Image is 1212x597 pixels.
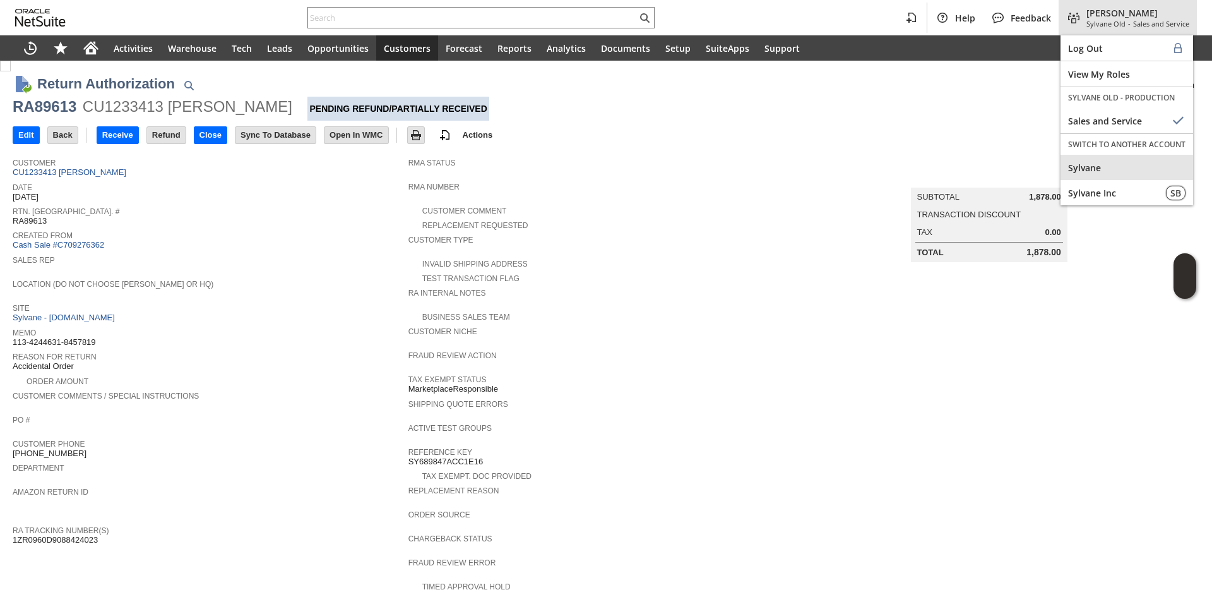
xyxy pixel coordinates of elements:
a: Support [757,35,807,61]
span: Sales and Service [1133,19,1189,28]
input: Open In WMC [324,127,388,143]
a: Log Out [1060,35,1193,61]
a: Reason For Return [13,353,97,361]
span: [PERSON_NAME] [1086,7,1189,19]
a: Location (Do Not Choose [PERSON_NAME] or HQ) [13,280,213,289]
a: Business Sales Team [422,313,510,322]
span: Analytics [547,42,586,54]
a: Reference Key [408,448,472,457]
a: Transaction Discount [917,210,1021,219]
span: Feedback [1011,12,1051,24]
span: Documents [601,42,650,54]
span: Help [955,12,975,24]
a: Customer [13,159,56,167]
span: Sylvane Old [1086,19,1126,28]
a: RMA Number [408,183,460,191]
a: Rtn. [GEOGRAPHIC_DATA]. # [13,207,119,216]
img: Print [408,128,424,143]
svg: Home [83,40,98,56]
span: Log Out [1068,42,1170,54]
a: View My Roles [1060,61,1193,87]
a: Sylvane - [DOMAIN_NAME] [13,313,118,322]
a: Amazon Return ID [13,488,88,497]
a: RA Internal Notes [408,289,486,298]
caption: Summary [911,167,1067,188]
h1: Return Authorization [37,73,175,94]
a: Customer Comments / Special Instructions [13,392,199,401]
span: Oracle Guided Learning Widget. To move around, please hold and drag [1173,277,1196,299]
a: SuiteApps [698,35,757,61]
a: Warehouse [160,35,224,61]
span: Setup [665,42,691,54]
span: RA89613 [13,216,47,226]
span: Reports [497,42,532,54]
a: Memo [13,329,36,337]
label: SWITCH TO ANOTHER ACCOUNT [1068,139,1185,150]
span: Sylvane [1068,162,1185,174]
a: Tax Exempt Status [408,375,487,384]
div: CU1233413 [PERSON_NAME] [83,97,292,117]
a: RMA Status [408,159,456,167]
span: Activities [114,42,153,54]
a: Leads [259,35,300,61]
a: Opportunities [300,35,376,61]
a: Sales and Service [1060,108,1193,133]
a: Reports [490,35,539,61]
a: Chargeback Status [408,534,492,543]
span: [DATE] [13,192,39,202]
a: Department [13,464,64,473]
input: Close [194,127,227,143]
a: Total [917,248,944,257]
a: Tech [224,35,259,61]
a: Setup [658,35,698,61]
a: Customer Phone [13,440,85,449]
span: 1,878.00 [1026,247,1061,258]
span: SY689847ACC1E16 [408,457,484,467]
a: Documents [593,35,658,61]
svg: Recent Records [23,40,38,56]
a: Forecast [438,35,490,61]
a: Home [76,35,106,61]
a: Sales Rep [13,256,55,265]
a: Subtotal [917,192,959,202]
span: Forecast [446,42,482,54]
img: add-record.svg [437,128,453,143]
a: Date [13,183,32,192]
a: Recent Records [15,35,45,61]
span: Leads [267,42,292,54]
a: Replacement reason [408,486,499,495]
span: Support [764,42,800,54]
input: Sync To Database [235,127,316,143]
span: Sylvane Inc [1068,187,1156,199]
a: PO # [13,416,30,425]
a: Customer Comment [422,207,507,215]
span: SuiteApps [706,42,749,54]
a: Customer Type [408,236,473,244]
a: Sylvane [1060,155,1193,180]
span: 1,878.00 [1029,192,1061,202]
span: - [1128,19,1131,28]
a: Replacement Requested [422,221,528,230]
a: Order Source [408,510,470,519]
a: Shipping Quote Errors [408,400,508,409]
input: Edit [13,127,39,143]
a: Customers [376,35,438,61]
a: Fraud Review Action [408,351,497,360]
svg: Search [637,10,652,25]
svg: logo [15,9,66,27]
a: Customer Niche [408,327,477,336]
span: MarketplaceResponsible [408,384,498,394]
span: [PHONE_NUMBER] [13,449,86,459]
span: 1ZR0960D9088424023 [13,535,98,545]
span: Sales and Service [1068,115,1170,127]
a: Actions [458,130,498,140]
a: Cash Sale #C709276362 [13,240,104,250]
div: Shortcuts [45,35,76,61]
a: Analytics [539,35,593,61]
input: Refund [147,127,186,143]
span: Tech [232,42,252,54]
a: Tax Exempt. Doc Provided [422,472,532,481]
span: Opportunities [307,42,369,54]
a: Site [13,304,30,313]
span: View My Roles [1068,68,1185,80]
